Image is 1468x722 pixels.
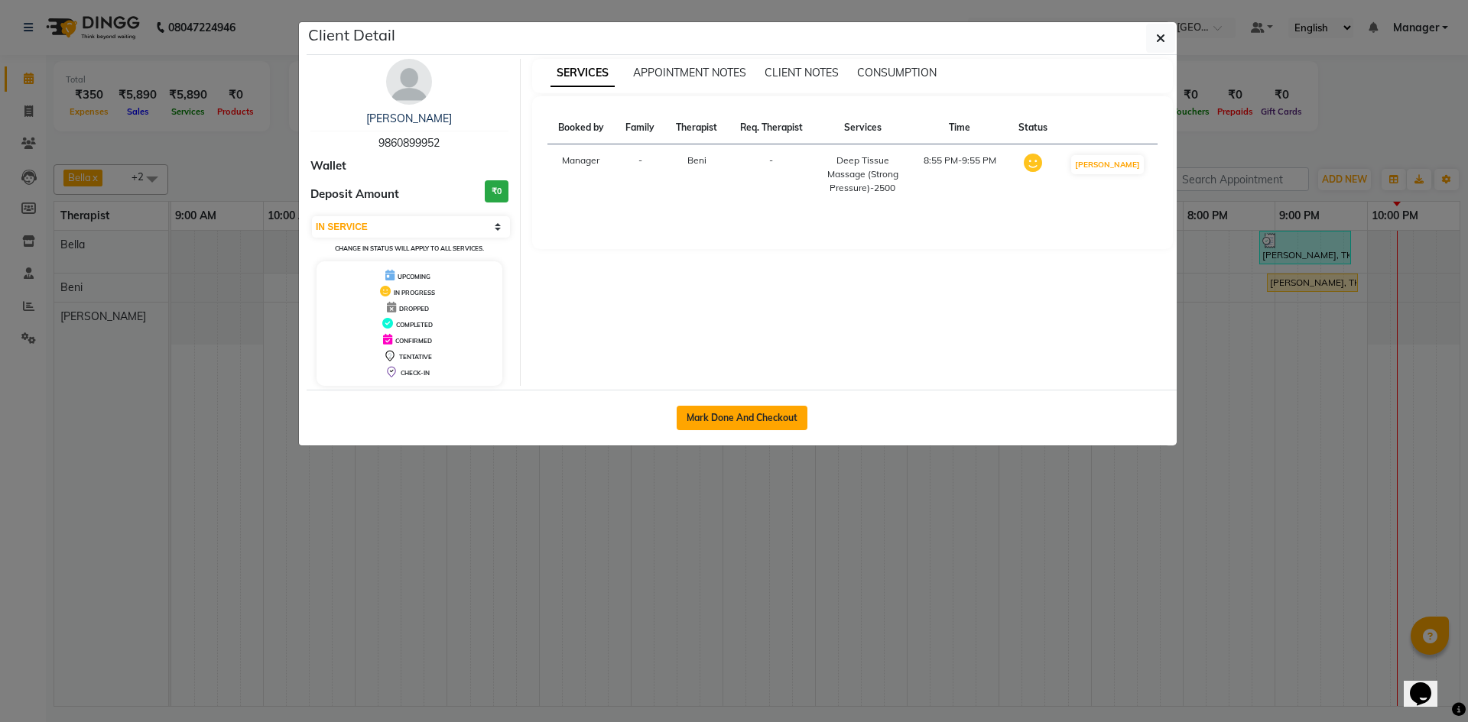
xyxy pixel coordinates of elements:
th: Time [911,112,1008,144]
span: SERVICES [550,60,615,87]
button: Mark Done And Checkout [677,406,807,430]
th: Family [615,112,665,144]
span: UPCOMING [398,273,430,280]
span: CONSUMPTION [857,66,937,79]
th: Req. Therapist [729,112,814,144]
span: DROPPED [399,305,429,312]
span: Deposit Amount [310,186,399,203]
a: [PERSON_NAME] [366,112,452,125]
h5: Client Detail [308,24,395,47]
th: Services [814,112,911,144]
span: Beni [687,154,706,166]
button: [PERSON_NAME] [1071,155,1144,174]
span: APPOINTMENT NOTES [633,66,746,79]
td: 8:55 PM-9:55 PM [911,144,1008,205]
span: 9860899952 [378,136,440,150]
span: IN PROGRESS [394,289,435,296]
span: CLIENT NOTES [765,66,839,79]
span: TENTATIVE [399,353,432,361]
span: COMPLETED [396,321,433,329]
span: Wallet [310,157,346,175]
img: avatar [386,59,432,105]
td: - [729,144,814,205]
small: Change in status will apply to all services. [335,244,484,252]
th: Booked by [547,112,615,144]
td: Manager [547,144,615,205]
div: Deep Tissue Massage (Strong Pressure)-2500 [823,154,902,195]
span: CONFIRMED [395,337,432,345]
span: CHECK-IN [401,369,430,377]
iframe: chat widget [1404,661,1453,707]
td: - [615,144,665,205]
th: Status [1008,112,1058,144]
h3: ₹0 [485,180,508,202]
th: Therapist [665,112,729,144]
